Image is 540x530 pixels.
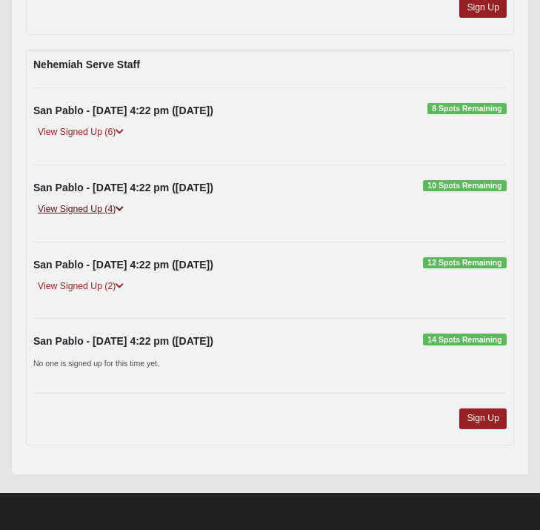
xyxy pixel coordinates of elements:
[33,359,159,368] small: No one is signed up for this time yet.
[33,335,213,347] strong: San Pablo - [DATE] 4:22 pm ([DATE])
[33,125,128,140] a: View Signed Up (6)
[33,105,213,116] strong: San Pablo - [DATE] 4:22 pm ([DATE])
[33,59,140,70] strong: Nehemiah Serve Staff
[423,180,507,192] span: 10 Spots Remaining
[427,103,507,115] span: 8 Spots Remaining
[423,334,507,345] span: 14 Spots Remaining
[423,257,507,269] span: 12 Spots Remaining
[33,202,128,217] a: View Signed Up (4)
[33,182,213,193] strong: San Pablo - [DATE] 4:22 pm ([DATE])
[459,408,507,428] a: Sign Up
[33,279,128,294] a: View Signed Up (2)
[33,259,213,271] strong: San Pablo - [DATE] 4:22 pm ([DATE])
